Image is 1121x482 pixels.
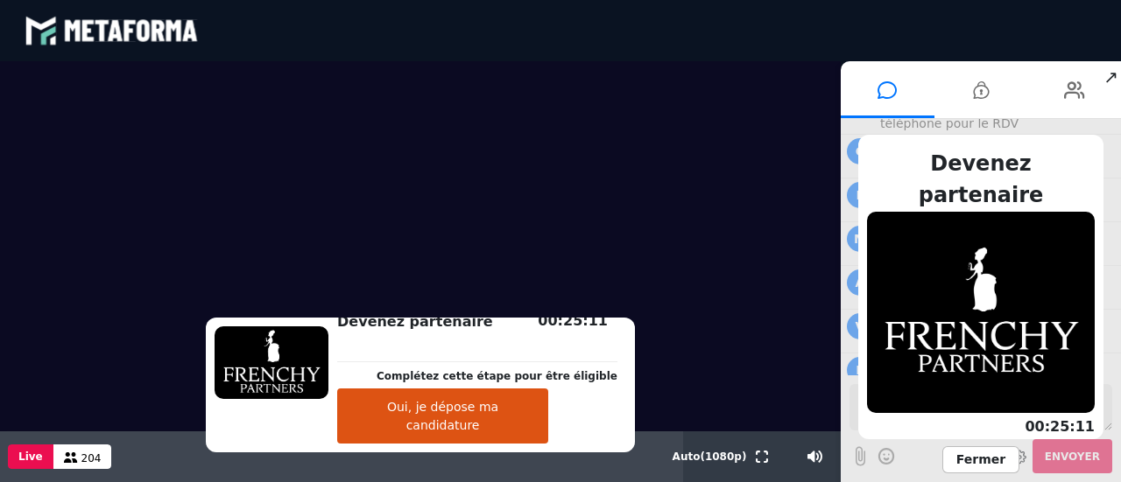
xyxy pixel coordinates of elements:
[337,388,548,444] button: Oui, je dépose ma candidature
[81,452,102,465] span: 204
[867,148,1095,211] h2: Devenez partenaire
[337,311,617,332] h2: Devenez partenaire
[1025,418,1095,435] span: 00:25:11
[669,431,751,482] button: Auto(1080p)
[8,444,53,469] button: Live
[673,451,747,463] span: Auto ( 1080 p)
[1101,61,1121,93] span: ↗
[538,312,608,329] span: 00:25:11
[942,446,1019,473] span: Fermer
[867,212,1095,413] img: 1758176636418-X90kMVC3nBIL3z60WzofmoLaWTDHBoMX.png
[377,368,617,384] p: Complétez cette étape pour être éligible
[215,326,328,399] img: 1758176636418-X90kMVC3nBIL3z60WzofmoLaWTDHBoMX.png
